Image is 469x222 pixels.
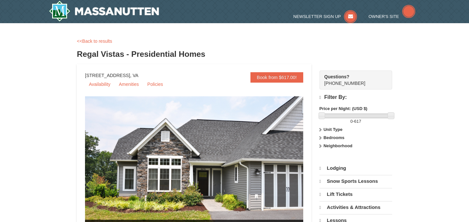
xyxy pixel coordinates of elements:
[250,72,303,83] a: Book from $617.00!
[293,14,341,19] span: Newsletter Sign Up
[323,135,344,140] strong: Bedrooms
[320,188,392,200] a: Lift Tickets
[354,119,361,124] span: 617
[323,127,342,132] strong: Unit Type
[320,118,392,125] label: -
[49,1,159,22] a: Massanutten Resort
[320,201,392,214] a: Activities & Attractions
[143,79,167,89] a: Policies
[369,14,416,19] a: Owner's Site
[49,1,159,22] img: Massanutten Resort Logo
[115,79,143,89] a: Amenities
[324,73,380,86] span: [PHONE_NUMBER]
[320,94,392,101] h4: Filter By:
[320,106,367,111] strong: Price per Night: (USD $)
[324,74,349,79] strong: Questions?
[77,48,392,61] h3: Regal Vistas - Presidential Homes
[77,39,112,44] a: <<Back to results
[320,175,392,187] a: Snow Sports Lessons
[323,143,352,148] strong: Neighborhood
[320,162,392,174] a: Lodging
[350,119,353,124] span: 0
[85,79,114,89] a: Availability
[293,14,357,19] a: Newsletter Sign Up
[369,14,399,19] span: Owner's Site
